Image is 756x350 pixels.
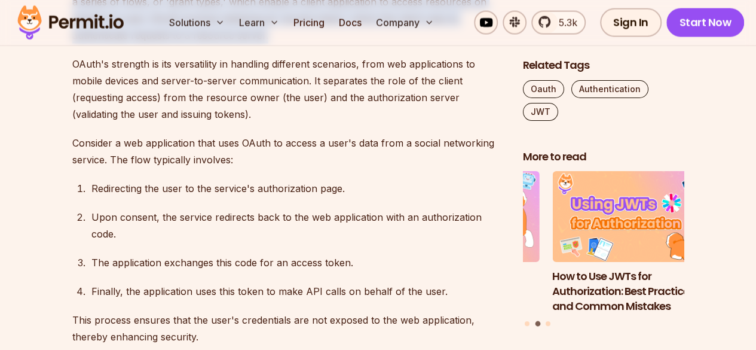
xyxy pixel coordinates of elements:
li: 2 of 3 [552,171,714,314]
a: Docs [334,11,366,35]
button: Solutions [164,11,229,35]
img: Permit logo [12,2,129,43]
button: Company [371,11,439,35]
a: Sign In [600,8,662,37]
button: Go to slide 2 [535,321,540,326]
a: How to Use JWTs for Authorization: Best Practices and Common MistakesHow to Use JWTs for Authoriz... [552,171,714,314]
a: Start Now [666,8,745,37]
p: This process ensures that the user's credentials are not exposed to the web application, thereby ... [72,312,504,345]
button: Go to slide 3 [546,321,550,325]
span: 5.3k [552,16,577,30]
a: Oauth [523,80,564,98]
button: Learn [234,11,284,35]
a: JWT [523,102,558,120]
div: Redirecting the user to the service's authorization page. [91,180,504,197]
div: The application exchanges this code for an access token. [91,254,504,271]
div: Finally, the application uses this token to make API calls on behalf of the user. [91,283,504,300]
div: Posts [523,171,684,328]
a: Authentication [571,80,648,98]
a: 5.3k [531,11,586,35]
img: How to Use JWTs for Authorization: Best Practices and Common Mistakes [552,171,714,262]
p: OAuth's strength is its versatility in handling different scenarios, from web applications to mob... [72,56,504,123]
li: 1 of 3 [378,171,540,314]
h3: Why JWTs Can’t Handle AI Agent Access [378,269,540,299]
p: Consider a web application that uses OAuth to access a user's data from a social networking servi... [72,135,504,168]
a: Pricing [289,11,329,35]
div: Upon consent, the service redirects back to the web application with an authorization code. [91,209,504,242]
button: Go to slide 1 [525,321,529,325]
h2: Related Tags [523,57,684,72]
h3: How to Use JWTs for Authorization: Best Practices and Common Mistakes [552,269,714,313]
h2: More to read [523,149,684,164]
